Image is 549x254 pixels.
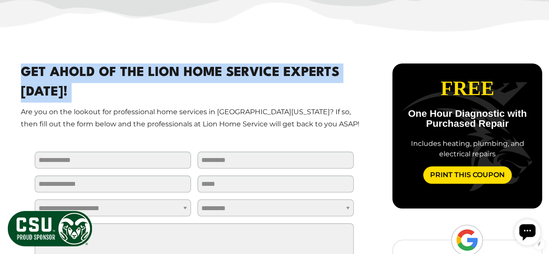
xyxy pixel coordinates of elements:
[3,3,30,30] div: Open chat widget
[441,77,494,99] span: Free
[392,63,542,198] div: slide 4
[392,63,542,208] div: carousel
[21,63,368,102] h2: Get Ahold Of The Lion Home Service Experts [DATE]!
[399,109,536,129] p: One Hour Diagnostic with Purchased Repair
[7,210,93,247] img: CSU Sponsor Badge
[423,166,512,184] a: Print This Coupon
[21,106,368,131] p: Are you on the lookout for professional home services in [GEOGRAPHIC_DATA][US_STATE]? If so, then...
[399,139,536,159] div: Includes heating, plumbing, and electrical repairs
